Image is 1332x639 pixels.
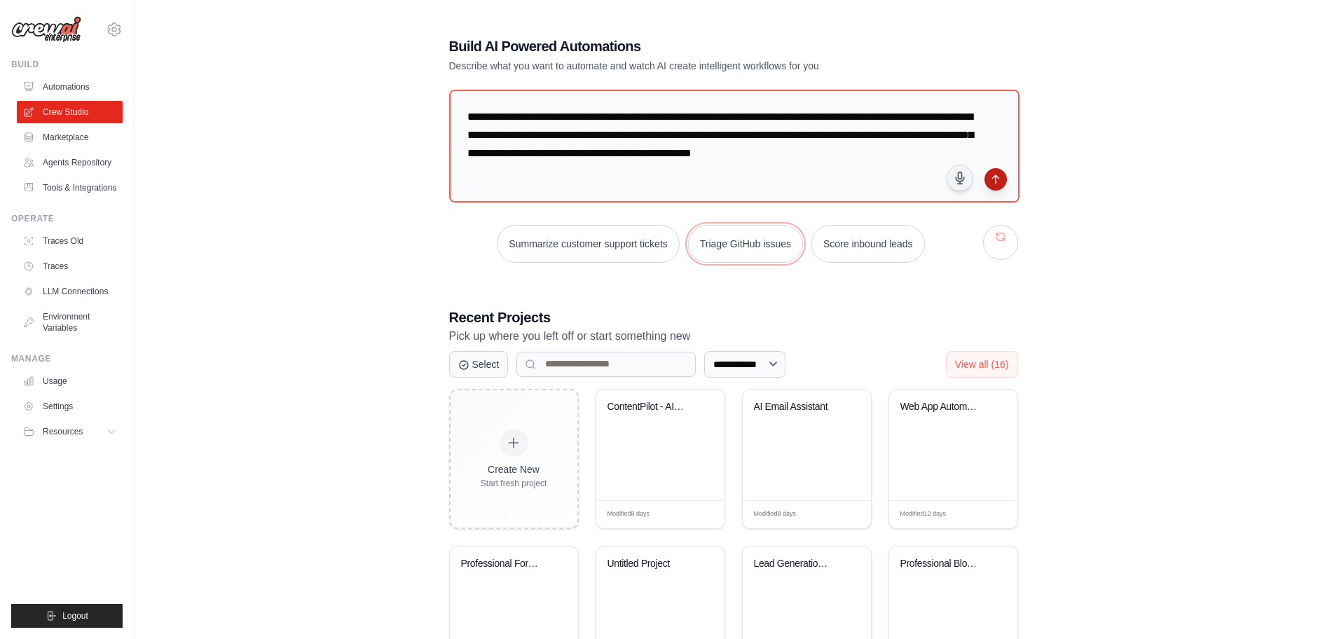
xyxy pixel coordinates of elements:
a: Automations [17,76,123,98]
button: Logout [11,604,123,628]
span: Edit [691,509,703,520]
div: ContentPilot - AImagino Content Creation Automation [607,401,692,413]
button: Score inbound leads [811,225,925,263]
button: Summarize customer support tickets [497,225,679,263]
a: Settings [17,395,123,418]
a: Crew Studio [17,101,123,123]
p: Describe what you want to automate and watch AI create intelligent workflows for you [449,59,920,73]
span: View all (16) [955,359,1009,370]
span: Logout [62,610,88,621]
div: Create New [481,462,547,476]
button: Click to speak your automation idea [947,165,973,191]
a: Usage [17,370,123,392]
h3: Recent Projects [449,308,1018,327]
p: Pick up where you left off or start something new [449,327,1018,345]
a: Traces [17,255,123,277]
button: Triage GitHub issues [688,225,803,263]
a: Traces Old [17,230,123,252]
button: Resources [17,420,123,443]
button: Select [449,351,509,378]
img: Logo [11,16,81,43]
div: Lead Generation Automation [754,558,839,570]
h1: Build AI Powered Automations [449,36,920,56]
span: Modified 8 days [607,509,650,519]
div: Web App Automation Suite [900,401,985,413]
div: Operate [11,213,123,224]
span: Edit [837,509,849,520]
a: Tools & Integrations [17,177,123,199]
div: Manage [11,353,123,364]
div: Build [11,59,123,70]
button: View all (16) [946,351,1018,378]
a: Agents Repository [17,151,123,174]
a: Marketplace [17,126,123,149]
a: LLM Connections [17,280,123,303]
a: Environment Variables [17,305,123,339]
div: AI Email Assistant [754,401,839,413]
div: Professional Form & App Generator with Modern UI/UX [461,558,546,570]
button: Get new suggestions [983,225,1018,260]
span: Resources [43,426,83,437]
div: Start fresh project [481,478,547,489]
span: Modified 8 days [754,509,797,519]
div: Untitled Project [607,558,692,570]
div: Professional Blog Writing Automation [900,558,985,570]
iframe: Chat Widget [1262,572,1332,639]
span: Modified 12 days [900,509,947,519]
span: Edit [984,509,996,520]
